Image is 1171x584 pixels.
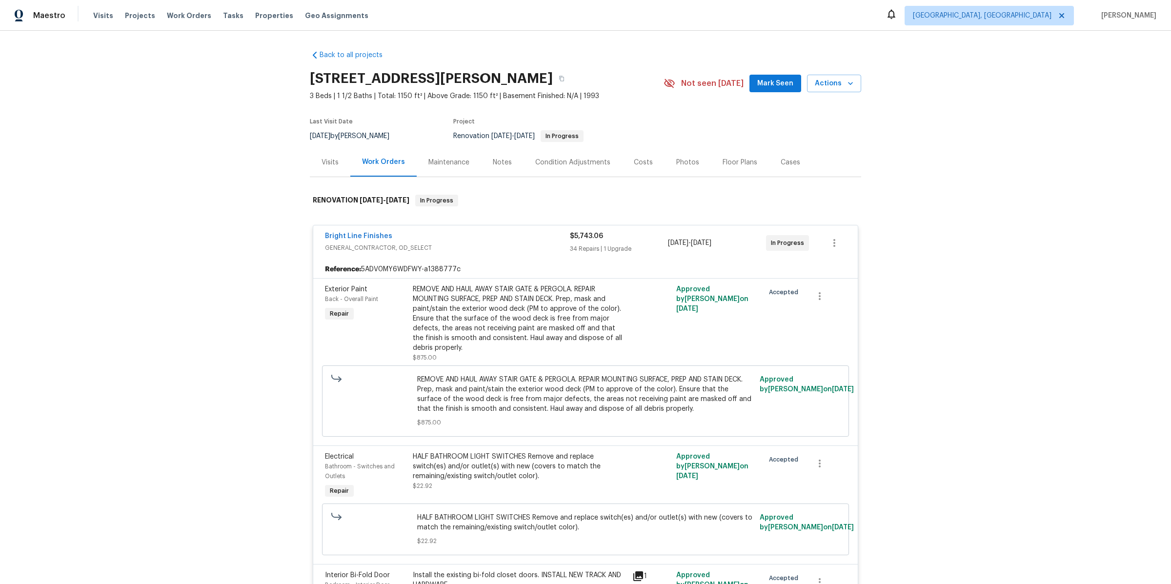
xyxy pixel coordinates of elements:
span: [DATE] [310,133,330,140]
span: Work Orders [167,11,211,20]
a: Back to all projects [310,50,404,60]
span: In Progress [771,238,808,248]
span: Back - Overall Paint [325,296,378,302]
button: Copy Address [553,70,570,87]
div: Condition Adjustments [535,158,610,167]
a: Bright Line Finishes [325,233,392,240]
span: Geo Assignments [305,11,368,20]
span: [DATE] [514,133,535,140]
h6: RENOVATION [313,195,409,206]
span: In Progress [416,196,457,205]
span: [GEOGRAPHIC_DATA], [GEOGRAPHIC_DATA] [913,11,1051,20]
span: Actions [815,78,853,90]
span: Maestro [33,11,65,20]
div: Notes [493,158,512,167]
div: 34 Repairs | 1 Upgrade [570,244,668,254]
button: Actions [807,75,861,93]
span: Approved by [PERSON_NAME] on [760,376,854,393]
span: Not seen [DATE] [681,79,744,88]
span: HALF BATHROOM LIGHT SWITCHES Remove and replace switch(es) and/or outlet(s) with new (covers to m... [417,513,754,532]
span: Projects [125,11,155,20]
span: Repair [326,486,353,496]
span: - [360,197,409,203]
span: [DATE] [676,473,698,480]
span: [DATE] [360,197,383,203]
span: Approved by [PERSON_NAME] on [760,514,854,531]
div: 5ADV0MY6WDFWY-a1388777c [313,261,858,278]
div: 1 [632,570,670,582]
span: [DATE] [691,240,711,246]
span: Properties [255,11,293,20]
span: Accepted [769,287,802,297]
span: [DATE] [491,133,512,140]
span: In Progress [542,133,583,139]
span: Accepted [769,573,802,583]
span: [DATE] [386,197,409,203]
span: GENERAL_CONTRACTOR, OD_SELECT [325,243,570,253]
div: Cases [781,158,800,167]
div: by [PERSON_NAME] [310,130,401,142]
span: Bathroom - Switches and Outlets [325,463,395,479]
span: - [491,133,535,140]
div: REMOVE AND HAUL AWAY STAIR GATE & PERGOLA. REPAIR MOUNTING SURFACE, PREP AND STAIN DECK. Prep, ma... [413,284,626,353]
span: Renovation [453,133,584,140]
span: $875.00 [417,418,754,427]
span: $5,743.06 [570,233,603,240]
span: 3 Beds | 1 1/2 Baths | Total: 1150 ft² | Above Grade: 1150 ft² | Basement Finished: N/A | 1993 [310,91,664,101]
span: $22.92 [417,536,754,546]
span: Last Visit Date [310,119,353,124]
span: Visits [93,11,113,20]
b: Reference: [325,264,361,274]
span: [DATE] [668,240,688,246]
div: HALF BATHROOM LIGHT SWITCHES Remove and replace switch(es) and/or outlet(s) with new (covers to m... [413,452,626,481]
div: Photos [676,158,699,167]
span: Accepted [769,455,802,464]
span: REMOVE AND HAUL AWAY STAIR GATE & PERGOLA. REPAIR MOUNTING SURFACE, PREP AND STAIN DECK. Prep, ma... [417,375,754,414]
span: Mark Seen [757,78,793,90]
span: [DATE] [676,305,698,312]
span: Tasks [223,12,243,19]
div: RENOVATION [DATE]-[DATE]In Progress [310,185,861,216]
div: Work Orders [362,157,405,167]
h2: [STREET_ADDRESS][PERSON_NAME] [310,74,553,83]
div: Floor Plans [723,158,757,167]
span: Project [453,119,475,124]
span: Electrical [325,453,354,460]
div: Visits [322,158,339,167]
span: Interior Bi-Fold Door [325,572,390,579]
span: Approved by [PERSON_NAME] on [676,286,748,312]
span: $22.92 [413,483,432,489]
span: Approved by [PERSON_NAME] on [676,453,748,480]
span: - [668,238,711,248]
div: Costs [634,158,653,167]
span: [PERSON_NAME] [1097,11,1156,20]
span: $875.00 [413,355,437,361]
div: Maintenance [428,158,469,167]
span: [DATE] [832,386,854,393]
span: Exterior Paint [325,286,367,293]
span: Repair [326,309,353,319]
span: [DATE] [832,524,854,531]
button: Mark Seen [749,75,801,93]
